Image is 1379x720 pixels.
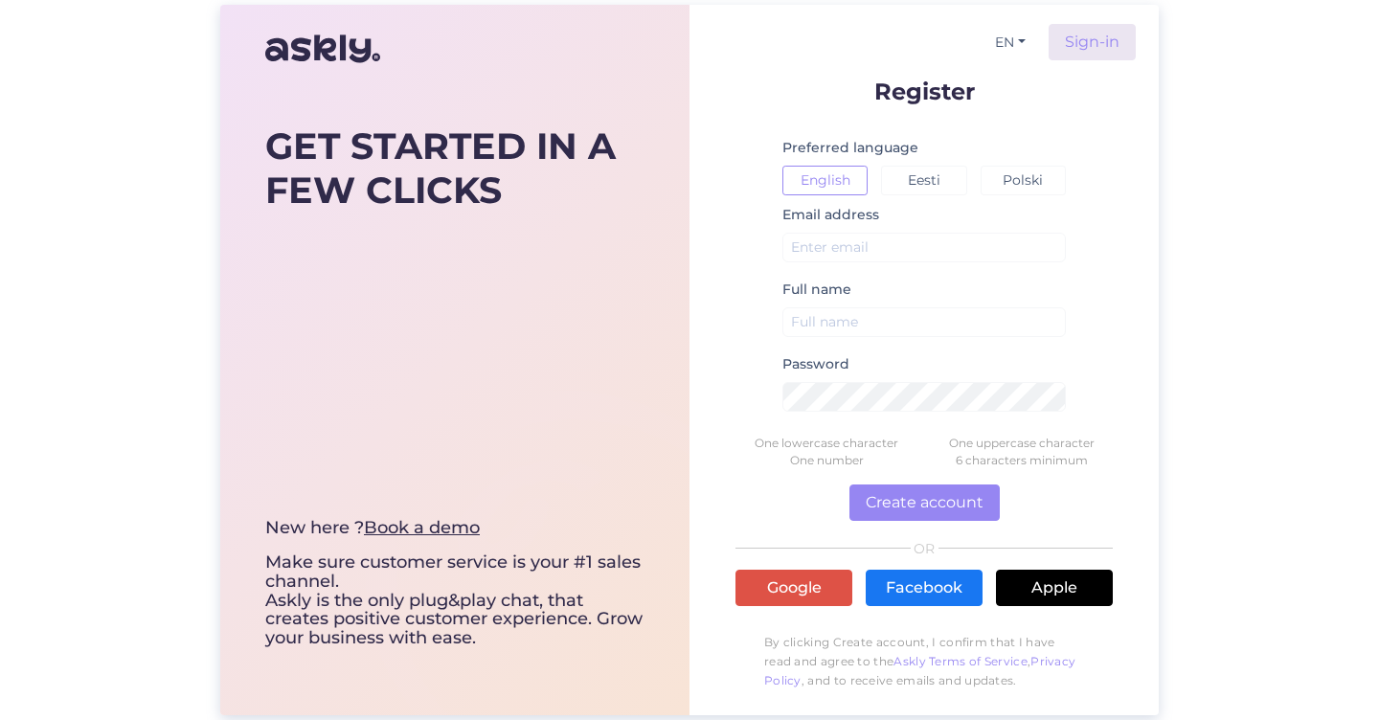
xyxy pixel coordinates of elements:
a: Apple [996,570,1113,606]
button: Eesti [881,166,966,195]
div: One number [729,452,924,469]
label: Password [782,354,849,374]
a: Book a demo [364,517,480,538]
div: 6 characters minimum [924,452,1119,469]
div: New here ? [265,519,644,538]
div: One lowercase character [729,435,924,452]
div: Make sure customer service is your #1 sales channel. Askly is the only plug&play chat, that creat... [265,519,644,648]
p: By clicking Create account, I confirm that I have read and agree to the , , and to receive emails... [735,623,1113,700]
p: Register [735,79,1113,103]
label: Full name [782,280,851,300]
a: Google [735,570,852,606]
div: One uppercase character [924,435,1119,452]
input: Enter email [782,233,1066,262]
a: Sign-in [1049,24,1136,60]
label: Email address [782,205,879,225]
button: Create account [849,484,1000,521]
a: Askly Terms of Service [893,654,1028,668]
a: Facebook [866,570,983,606]
label: Preferred language [782,138,918,158]
input: Full name [782,307,1066,337]
div: GET STARTED IN A FEW CLICKS [265,124,644,212]
button: Polski [981,166,1066,195]
button: EN [987,29,1033,56]
img: Askly [265,26,380,72]
button: English [782,166,868,195]
span: OR [911,542,938,555]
